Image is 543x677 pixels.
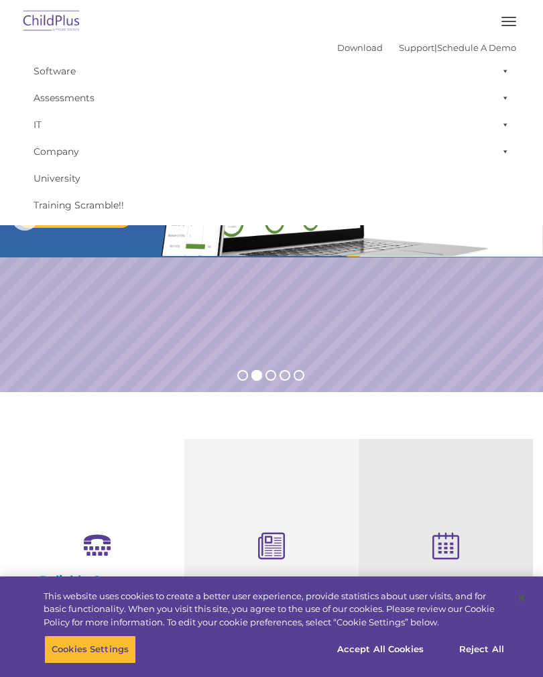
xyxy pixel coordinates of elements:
a: University [27,165,516,192]
a: IT [27,111,516,138]
a: Download [337,42,383,53]
h4: Free Regional Meetings [369,575,523,590]
h4: Child Development Assessments in ChildPlus [194,575,349,619]
a: Training Scramble!! [27,192,516,219]
a: Schedule A Demo [437,42,516,53]
a: Company [27,138,516,165]
button: Accept All Cookies [330,635,431,664]
h4: Reliable Customer Support [20,573,174,603]
button: Reject All [440,635,524,664]
img: ChildPlus by Procare Solutions [20,6,83,38]
button: Cookies Settings [44,635,136,664]
a: Software [27,58,516,84]
font: | [337,42,516,53]
a: Support [399,42,434,53]
button: Close [507,583,536,613]
div: This website uses cookies to create a better user experience, provide statistics about user visit... [44,590,505,629]
a: Assessments [27,84,516,111]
